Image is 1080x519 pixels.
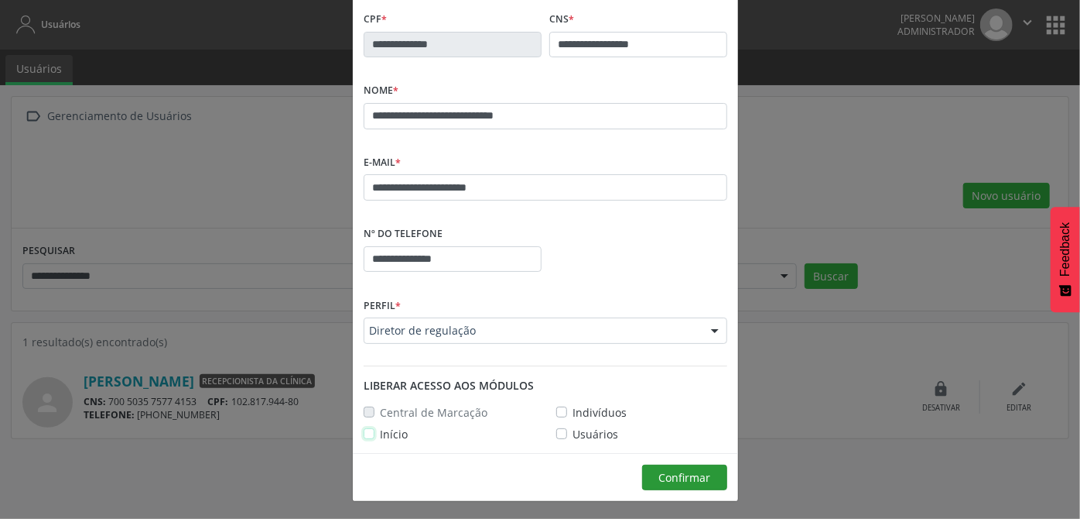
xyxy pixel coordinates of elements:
[364,294,401,318] label: Perfil
[549,8,574,32] label: CNS
[364,79,398,103] label: Nome
[364,151,401,175] label: E-mail
[380,404,487,421] label: Central de Marcação
[572,404,627,421] label: Indivíduos
[572,426,618,442] label: Usuários
[364,222,443,246] label: Nº do Telefone
[380,426,408,442] label: Início
[659,470,711,485] span: Confirmar
[364,377,727,394] div: Liberar acesso aos módulos
[1051,207,1080,312] button: Feedback - Mostrar pesquisa
[642,465,727,491] button: Confirmar
[364,8,387,32] label: CPF
[369,323,696,339] span: Diretor de regulação
[1058,222,1072,277] span: Feedback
